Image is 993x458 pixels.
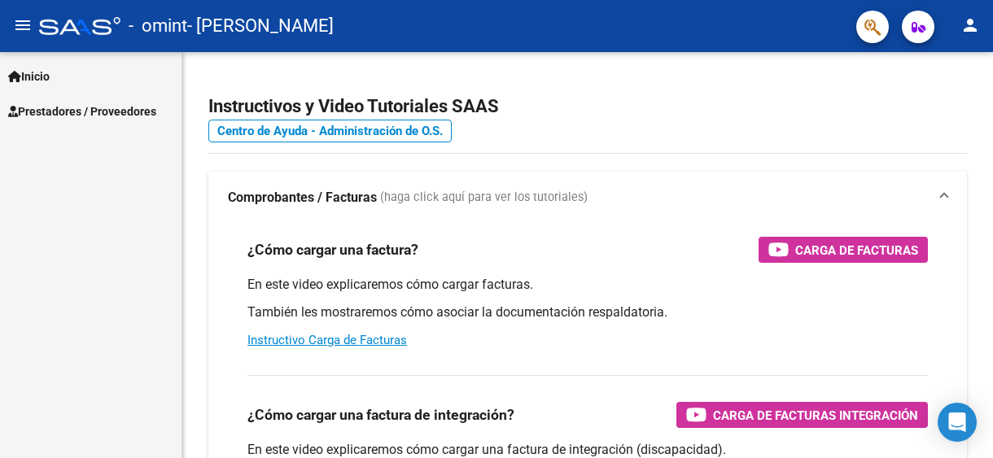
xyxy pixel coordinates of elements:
mat-icon: menu [13,15,33,35]
h3: ¿Cómo cargar una factura de integración? [247,403,514,426]
a: Centro de Ayuda - Administración de O.S. [208,120,452,142]
div: Open Intercom Messenger [938,403,977,442]
h3: ¿Cómo cargar una factura? [247,238,418,261]
button: Carga de Facturas [759,237,928,263]
a: Instructivo Carga de Facturas [247,333,407,347]
mat-expansion-panel-header: Comprobantes / Facturas (haga click aquí para ver los tutoriales) [208,172,967,224]
span: Carga de Facturas [795,240,918,260]
mat-icon: person [960,15,980,35]
span: Inicio [8,68,50,85]
span: Prestadores / Proveedores [8,103,156,120]
span: - [PERSON_NAME] [187,8,334,44]
span: (haga click aquí para ver los tutoriales) [380,189,588,207]
p: En este video explicaremos cómo cargar facturas. [247,276,928,294]
button: Carga de Facturas Integración [676,402,928,428]
h2: Instructivos y Video Tutoriales SAAS [208,91,967,122]
p: También les mostraremos cómo asociar la documentación respaldatoria. [247,303,928,321]
span: - omint [129,8,187,44]
strong: Comprobantes / Facturas [228,189,377,207]
span: Carga de Facturas Integración [713,405,918,425]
